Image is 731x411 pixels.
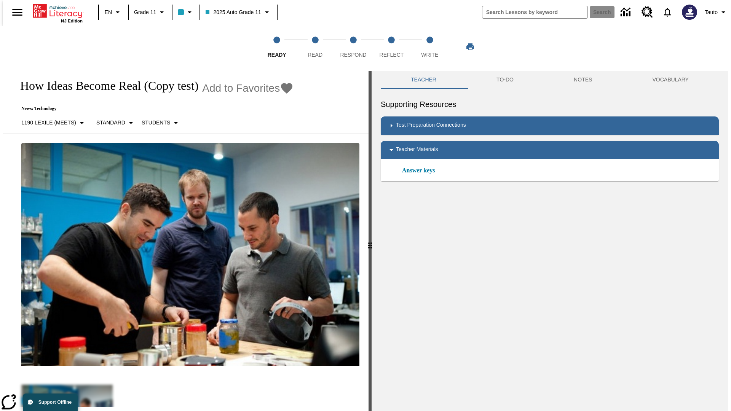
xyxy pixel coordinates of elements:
span: Grade 11 [134,8,156,16]
span: Support Offline [38,400,72,405]
button: Support Offline [23,393,78,411]
img: Quirky founder Ben Kaufman tests a new product with co-worker Gaz Brown and product inventor Jon ... [21,143,359,366]
a: Data Center [616,2,637,23]
span: NJ Edition [61,19,83,23]
button: Add to Favorites - How Ideas Become Real (Copy test) [202,81,294,95]
h1: How Ideas Become Real (Copy test) [12,79,198,93]
button: Profile/Settings [702,5,731,19]
span: Ready [268,52,286,58]
button: Language: EN, Select a language [101,5,126,19]
button: Print [458,40,482,54]
button: Write step 5 of 5 [408,26,452,68]
button: Grade: Grade 11, Select a grade [131,5,169,19]
button: Reflect step 4 of 5 [369,26,413,68]
span: Respond [340,52,366,58]
a: Notifications [658,2,677,22]
button: Class: 2025 Auto Grade 11, Select your class [203,5,274,19]
div: Press Enter or Spacebar and then press right and left arrow keys to move the slider [369,71,372,411]
input: search field [482,6,587,18]
button: Teacher [381,71,466,89]
button: NOTES [544,71,622,89]
span: EN [105,8,112,16]
a: Answer keys, Will open in new browser window or tab [402,166,435,175]
span: Reflect [380,52,404,58]
div: Instructional Panel Tabs [381,71,719,89]
div: reading [3,71,369,407]
button: Select a new avatar [677,2,702,22]
span: Tauto [705,8,718,16]
h6: Supporting Resources [381,98,719,110]
p: 1190 Lexile (Meets) [21,119,76,127]
span: Write [421,52,438,58]
button: Select Student [139,116,184,130]
button: Class color is light blue. Change class color [175,5,197,19]
div: Test Preparation Connections [381,116,719,135]
span: 2025 Auto Grade 11 [206,8,261,16]
button: VOCABULARY [622,71,719,89]
p: Standard [96,119,125,127]
p: Students [142,119,170,127]
span: Read [308,52,322,58]
div: Home [33,3,83,23]
span: Add to Favorites [202,82,280,94]
img: Avatar [682,5,697,20]
button: Ready step 1 of 5 [255,26,299,68]
button: Respond step 3 of 5 [331,26,375,68]
a: Resource Center, Will open in new tab [637,2,658,22]
button: Scaffolds, Standard [93,116,139,130]
div: activity [372,71,728,411]
p: Teacher Materials [396,145,438,155]
button: Open side menu [6,1,29,24]
p: News: Technology [12,106,294,112]
button: TO-DO [466,71,544,89]
div: Teacher Materials [381,141,719,159]
p: Test Preparation Connections [396,121,466,130]
button: Select Lexile, 1190 Lexile (Meets) [18,116,89,130]
button: Read step 2 of 5 [293,26,337,68]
